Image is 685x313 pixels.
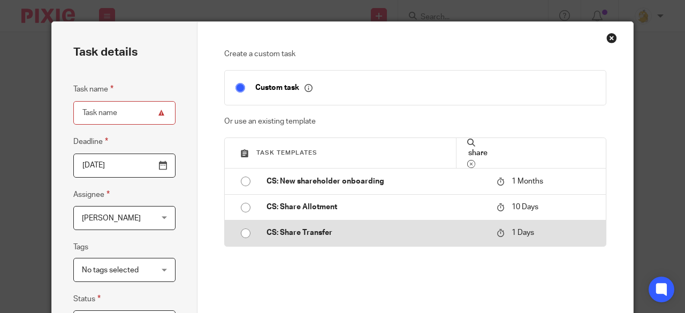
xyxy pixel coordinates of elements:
[224,116,607,127] p: Or use an existing template
[82,266,139,274] span: No tags selected
[73,135,108,148] label: Deadline
[73,293,101,305] label: Status
[73,101,176,125] input: Task name
[606,33,617,43] div: Close this dialog window
[73,43,138,62] h2: Task details
[73,188,110,201] label: Assignee
[224,49,607,59] p: Create a custom task
[267,176,486,187] p: CS: New shareholder onboarding
[73,154,176,178] input: Pick a date
[467,147,595,159] input: Search...
[73,242,88,253] label: Tags
[73,83,113,95] label: Task name
[512,178,543,185] span: 1 Months
[267,227,486,238] p: CS: Share Transfer
[255,83,313,93] p: Custom task
[512,203,538,211] span: 10 Days
[512,229,534,236] span: 1 Days
[82,215,141,222] span: [PERSON_NAME]
[256,150,317,156] span: Task templates
[267,202,486,212] p: CS: Share Allotment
